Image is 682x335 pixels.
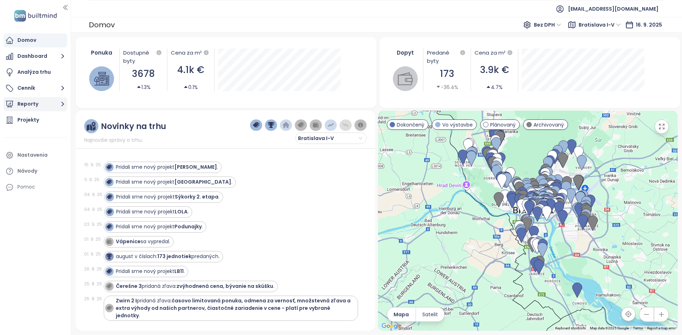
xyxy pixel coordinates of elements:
span: caret-up [486,84,491,89]
div: Nastavenia [17,151,48,160]
img: icon [107,239,112,244]
a: Analýza trhu [4,65,67,79]
div: 1.3% [136,83,151,91]
div: pridaná zľava: . [116,297,355,319]
div: Predané byty [427,49,467,65]
div: Pridali sme nový projekt . [116,193,220,201]
a: Projekty [4,113,67,127]
div: Cena za m² [475,49,514,57]
div: 26. 8. 25 [84,266,102,272]
span: caret-down [436,84,441,89]
div: Domov [89,18,115,31]
strong: [GEOGRAPHIC_DATA] [174,178,231,185]
span: Bratislava I-V [579,19,621,30]
img: icon [107,224,112,229]
span: Najnovšie správy o trhu. [84,136,143,144]
div: 25. 8. 25 [84,296,102,302]
div: 01. 9. 25 [84,251,102,257]
div: 173 [427,67,467,81]
img: icon [107,164,112,169]
span: Map data ©2025 Google [590,326,629,330]
strong: Čerešne 3 [116,283,142,290]
span: Plánovaný [490,121,516,129]
a: Nastavenia [4,148,67,162]
span: caret-up [183,84,188,89]
div: Projekty [17,116,39,124]
div: Návody [17,167,37,175]
span: caret-up [136,84,141,89]
button: Reporty [4,97,67,111]
img: home-dark-blue.png [283,122,289,128]
div: august v číslach: predaných. [116,253,220,260]
img: icon [107,306,112,311]
div: 4.7% [486,83,503,91]
img: logo [12,9,59,23]
button: Keyboard shortcuts [555,326,586,331]
span: Satelit [422,311,438,318]
img: price-increases.png [328,122,334,128]
div: Pridali sme nový projekt . [116,223,203,230]
div: Pomoc [4,180,67,194]
div: Pridali sme nový projekt . [116,178,232,186]
button: Dashboard [4,49,67,63]
a: Open this area in Google Maps (opens a new window) [380,322,403,331]
div: 0.1% [183,83,198,91]
button: Satelit [416,307,444,322]
div: 15. 9. 25 [84,162,102,168]
img: wallet-dark-grey.png [313,122,319,128]
img: icon [107,179,112,184]
img: price-tag-dark-blue.png [253,122,259,128]
a: Návody [4,164,67,178]
strong: časovo limitovaná ponuka, odmena za vernosť, množstevná zľava a extra výhody od našich partnerov,... [116,297,351,319]
div: 4.1k € [171,63,211,77]
div: Pomoc [17,183,35,191]
img: wallet [398,71,413,86]
span: Dokončený [397,121,424,129]
span: [EMAIL_ADDRESS][DOMAIN_NAME] [568,0,659,17]
div: 04. 9. 25 [84,191,102,198]
strong: zvýhodnená cena, bývanie na skúšku [177,283,273,290]
a: Domov [4,33,67,48]
span: Vo výstavbe [442,121,473,129]
button: Cenník [4,81,67,95]
div: Dopyt [391,49,420,57]
span: Archivovaný [534,121,564,129]
strong: 173 jednotiek [157,253,191,260]
strong: Zwirn 2 I [116,297,137,304]
div: Analýza trhu [17,68,51,77]
img: price-tag-grey.png [298,122,304,128]
img: icon [107,269,112,274]
strong: Sýkorky 2. etapa [175,193,218,200]
img: icon [107,209,112,214]
img: ruler [87,122,96,131]
span: Bez DPH [534,19,561,30]
div: Ponuka [88,49,116,57]
div: 3.9k € [475,63,514,77]
img: information-circle.png [357,122,364,128]
a: Report a map error [647,326,676,330]
div: 02. 9. 25 [84,221,102,228]
div: 11. 9. 25 [84,177,102,183]
button: Mapa [387,307,416,322]
strong: Podunajky [174,223,202,230]
div: 25. 8. 25 [84,281,102,287]
img: price-decreases.png [342,122,349,128]
div: sa vypredal. [116,238,170,245]
img: icon [107,254,112,259]
div: pridaná zľava: . [116,283,274,290]
img: house [94,71,109,86]
div: Domov [17,36,36,45]
div: Pridali sme nový projekt . [116,268,185,275]
div: 04. 9. 25 [84,206,102,213]
div: 3678 [123,67,163,81]
a: Terms (opens in new tab) [633,326,643,330]
div: Pridali sme nový projekt . [116,163,218,171]
strong: [PERSON_NAME] [174,163,217,171]
img: trophy-dark-blue.png [268,122,274,128]
span: 16. 9. 2025 [636,21,662,28]
strong: LB11 [174,268,184,275]
span: Mapa [394,311,409,318]
img: icon [107,194,112,199]
strong: Vápenice [116,238,141,245]
div: Cena za m² [171,49,202,57]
